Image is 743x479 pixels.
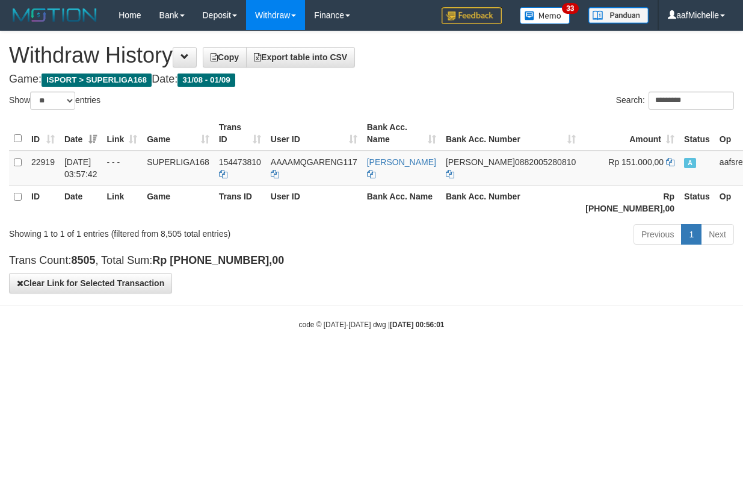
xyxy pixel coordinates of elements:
img: MOTION_logo.png [9,6,100,24]
th: User ID [266,185,362,219]
td: 154473810 [214,151,266,186]
th: Amount: activate to sort column ascending [581,116,679,151]
th: Bank Acc. Name [362,185,441,219]
th: Date: activate to sort column ascending [60,116,102,151]
strong: 8505 [71,254,95,266]
td: [DATE] 03:57:42 [60,151,102,186]
span: Export table into CSV [254,52,347,62]
h4: Game: Date: [9,74,734,86]
th: Status [679,185,715,219]
button: Clear Link for Selected Transaction [9,273,172,293]
th: Trans ID [214,185,266,219]
span: 33 [562,3,578,14]
th: Bank Acc. Name: activate to sort column ascending [362,116,441,151]
span: ISPORT > SUPERLIGA168 [42,74,152,87]
th: Link: activate to sort column ascending [102,116,142,151]
select: Showentries [30,92,75,110]
input: Search: [649,92,734,110]
th: ID: activate to sort column ascending [26,116,60,151]
th: Game: activate to sort column ascending [142,116,214,151]
th: Bank Acc. Number [441,185,581,219]
a: Copy [203,47,247,67]
td: SUPERLIGA168 [142,151,214,186]
th: Link [102,185,142,219]
td: 0882005280810 [441,151,581,186]
th: Game [142,185,214,219]
label: Search: [616,92,734,110]
a: Previous [634,224,682,245]
th: User ID: activate to sort column ascending [266,116,362,151]
th: Date [60,185,102,219]
th: ID [26,185,60,219]
img: Button%20Memo.svg [520,7,570,24]
img: Feedback.jpg [442,7,502,24]
small: code © [DATE]-[DATE] dwg | [299,321,445,329]
td: 22919 [26,151,60,186]
strong: Rp [PHONE_NUMBER],00 [152,254,284,266]
a: [PERSON_NAME] [367,157,436,167]
label: Show entries [9,92,100,110]
th: Status [679,116,715,151]
h4: Trans Count: , Total Sum: [9,255,734,267]
td: - - - [102,151,142,186]
strong: Rp [PHONE_NUMBER],00 [585,192,674,213]
td: AAAAMQGARENG117 [266,151,362,186]
div: Showing 1 to 1 of 1 entries (filtered from 8,505 total entries) [9,223,301,240]
strong: [DATE] 00:56:01 [390,321,444,329]
span: Rp 151.000,00 [608,157,664,167]
span: [PERSON_NAME] [446,157,515,167]
span: Copy [211,52,239,62]
span: Approved [684,158,696,168]
th: Trans ID: activate to sort column ascending [214,116,266,151]
span: 31/08 - 01/09 [177,74,235,87]
h1: Withdraw History [9,43,734,67]
a: Next [701,224,734,245]
a: Export table into CSV [246,47,355,67]
img: panduan.png [588,7,649,23]
a: 1 [681,224,701,245]
th: Bank Acc. Number: activate to sort column ascending [441,116,581,151]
